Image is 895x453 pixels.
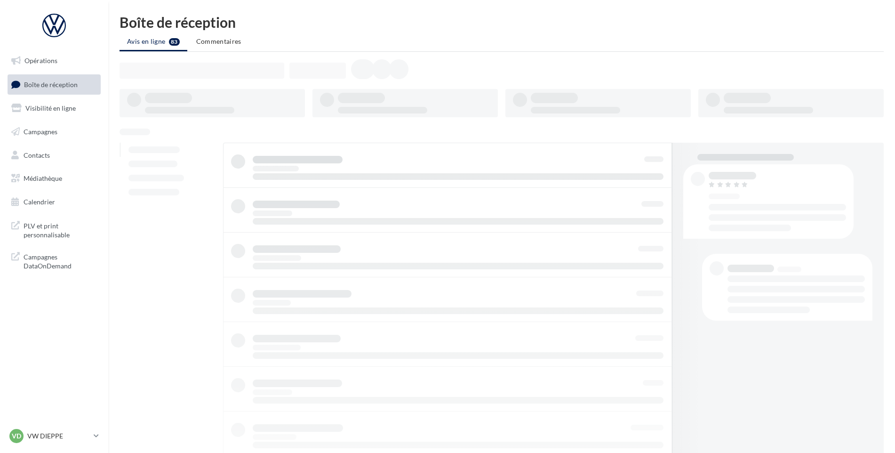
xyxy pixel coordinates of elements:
span: Visibilité en ligne [25,104,76,112]
span: Boîte de réception [24,80,78,88]
span: Opérations [24,57,57,65]
span: PLV et print personnalisable [24,219,97,240]
a: PLV et print personnalisable [6,216,103,243]
a: Calendrier [6,192,103,212]
a: Visibilité en ligne [6,98,103,118]
a: Médiathèque [6,169,103,188]
a: Campagnes DataOnDemand [6,247,103,275]
p: VW DIEPPE [27,431,90,441]
a: VD VW DIEPPE [8,427,101,445]
span: VD [12,431,21,441]
span: Campagnes [24,128,57,136]
a: Boîte de réception [6,74,103,95]
div: Boîte de réception [120,15,884,29]
a: Campagnes [6,122,103,142]
a: Contacts [6,146,103,165]
a: Opérations [6,51,103,71]
span: Campagnes DataOnDemand [24,251,97,271]
span: Médiathèque [24,174,62,182]
span: Calendrier [24,198,55,206]
span: Commentaires [196,37,241,45]
span: Contacts [24,151,50,159]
